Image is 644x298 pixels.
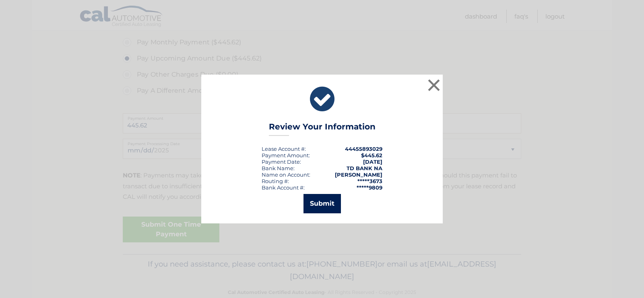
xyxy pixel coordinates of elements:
div: : [262,158,301,165]
strong: TD BANK NA [347,165,382,171]
div: Bank Name: [262,165,295,171]
strong: 44455893029 [345,146,382,152]
span: [DATE] [363,158,382,165]
span: Payment Date [262,158,300,165]
button: × [426,77,442,93]
strong: [PERSON_NAME] [335,171,382,178]
button: Submit [303,194,341,213]
div: Routing #: [262,178,289,184]
span: $445.62 [361,152,382,158]
h3: Review Your Information [269,122,376,136]
div: Name on Account: [262,171,310,178]
div: Bank Account #: [262,184,305,191]
div: Lease Account #: [262,146,306,152]
div: Payment Amount: [262,152,310,158]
